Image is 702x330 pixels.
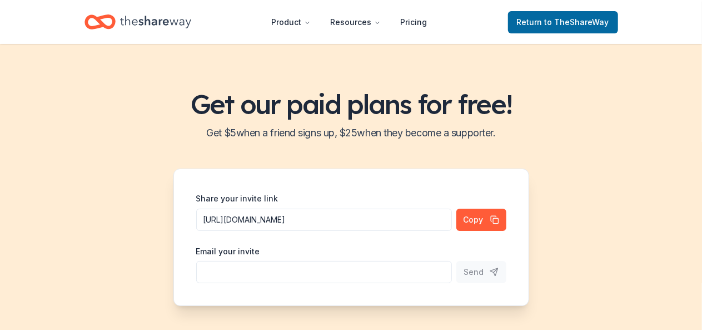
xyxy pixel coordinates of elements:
a: Home [84,9,191,35]
span: to TheShareWay [545,17,609,27]
nav: Main [263,9,436,35]
h2: Get $ 5 when a friend signs up, $ 25 when they become a supporter. [13,124,689,142]
span: Return [517,16,609,29]
label: Email your invite [196,246,260,257]
a: Returnto TheShareWay [508,11,618,33]
button: Copy [456,209,506,231]
a: Pricing [392,11,436,33]
button: Resources [322,11,390,33]
label: Share your invite link [196,193,278,204]
button: Product [263,11,320,33]
h1: Get our paid plans for free! [13,88,689,120]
